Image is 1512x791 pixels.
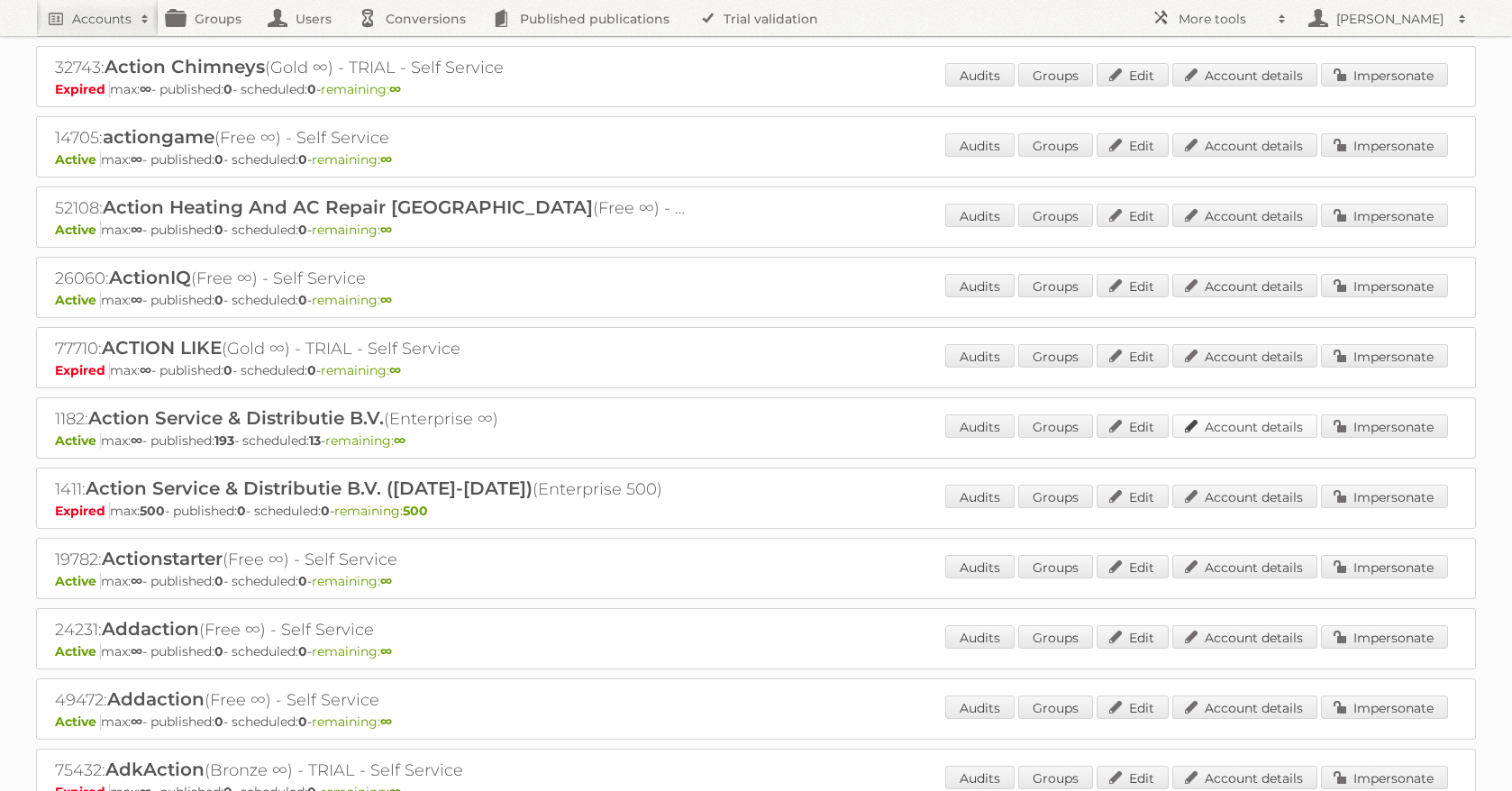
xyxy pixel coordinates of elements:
[321,503,330,519] strong: 0
[237,503,246,519] strong: 0
[1097,274,1169,297] a: Edit
[1097,625,1169,649] a: Edit
[309,432,321,449] strong: 13
[102,548,223,569] span: Actionstarter
[298,573,307,589] strong: 0
[140,81,151,97] strong: ∞
[1018,274,1093,297] a: Groups
[1018,344,1093,368] a: Groups
[945,625,1015,649] a: Audits
[1321,133,1448,157] a: Impersonate
[55,151,1457,168] p: max: - published: - scheduled: -
[1097,133,1169,157] a: Edit
[55,196,686,220] h2: 52108: (Free ∞) - Self Service
[55,151,101,168] span: Active
[55,432,101,449] span: Active
[55,503,110,519] span: Expired
[55,643,1457,659] p: max: - published: - scheduled: -
[1018,625,1093,649] a: Groups
[1172,63,1317,86] a: Account details
[1097,344,1169,368] a: Edit
[1097,555,1169,578] a: Edit
[214,292,223,308] strong: 0
[214,573,223,589] strong: 0
[103,196,593,218] span: Action Heating And AC Repair [GEOGRAPHIC_DATA]
[945,133,1015,157] a: Audits
[1172,696,1317,719] a: Account details
[55,81,110,97] span: Expired
[55,688,686,712] h2: 49472: (Free ∞) - Self Service
[1172,766,1317,789] a: Account details
[1018,204,1093,227] a: Groups
[55,362,110,378] span: Expired
[1321,204,1448,227] a: Impersonate
[214,151,223,168] strong: 0
[1321,414,1448,438] a: Impersonate
[1172,274,1317,297] a: Account details
[945,766,1015,789] a: Audits
[298,643,307,659] strong: 0
[380,573,392,589] strong: ∞
[72,10,132,28] h2: Accounts
[102,618,199,640] span: Addaction
[55,618,686,641] h2: 24231: (Free ∞) - Self Service
[1321,555,1448,578] a: Impersonate
[945,63,1015,86] a: Audits
[1172,625,1317,649] a: Account details
[55,81,1457,97] p: max: - published: - scheduled: -
[55,56,686,79] h2: 32743: (Gold ∞) - TRIAL - Self Service
[102,337,222,359] span: ACTION LIKE
[1321,625,1448,649] a: Impersonate
[109,267,191,288] span: ActionIQ
[55,292,101,308] span: Active
[55,126,686,150] h2: 14705: (Free ∞) - Self Service
[394,432,405,449] strong: ∞
[55,362,1457,378] p: max: - published: - scheduled: -
[1172,204,1317,227] a: Account details
[131,292,142,308] strong: ∞
[312,643,392,659] span: remaining:
[380,151,392,168] strong: ∞
[1018,696,1093,719] a: Groups
[1172,133,1317,157] a: Account details
[55,267,686,290] h2: 26060: (Free ∞) - Self Service
[131,573,142,589] strong: ∞
[312,292,392,308] span: remaining:
[334,503,428,519] span: remaining:
[298,292,307,308] strong: 0
[945,485,1015,508] a: Audits
[223,81,232,97] strong: 0
[55,643,101,659] span: Active
[140,503,165,519] strong: 500
[389,362,401,378] strong: ∞
[380,292,392,308] strong: ∞
[321,362,401,378] span: remaining:
[1097,766,1169,789] a: Edit
[1321,485,1448,508] a: Impersonate
[214,643,223,659] strong: 0
[55,548,686,571] h2: 19782: (Free ∞) - Self Service
[1321,63,1448,86] a: Impersonate
[55,714,1457,730] p: max: - published: - scheduled: -
[55,222,101,238] span: Active
[1321,766,1448,789] a: Impersonate
[1332,10,1449,28] h2: [PERSON_NAME]
[55,573,101,589] span: Active
[55,573,1457,589] p: max: - published: - scheduled: -
[131,643,142,659] strong: ∞
[214,432,234,449] strong: 193
[1018,133,1093,157] a: Groups
[55,337,686,360] h2: 77710: (Gold ∞) - TRIAL - Self Service
[945,204,1015,227] a: Audits
[307,81,316,97] strong: 0
[214,222,223,238] strong: 0
[325,432,405,449] span: remaining:
[214,714,223,730] strong: 0
[131,151,142,168] strong: ∞
[55,222,1457,238] p: max: - published: - scheduled: -
[223,362,232,378] strong: 0
[1097,414,1169,438] a: Edit
[312,222,392,238] span: remaining:
[55,759,686,782] h2: 75432: (Bronze ∞) - TRIAL - Self Service
[1097,696,1169,719] a: Edit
